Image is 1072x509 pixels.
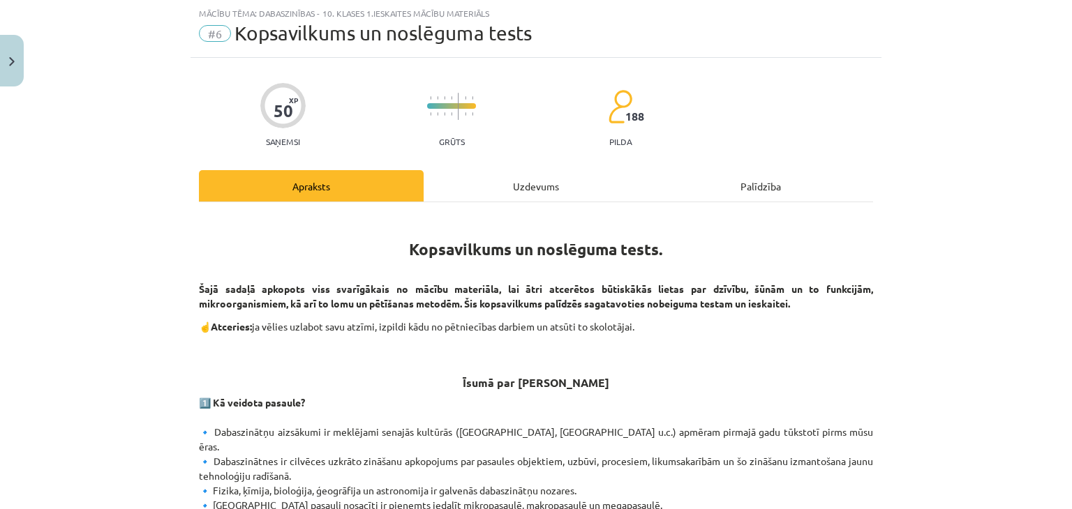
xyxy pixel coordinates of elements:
[444,96,445,100] img: icon-short-line-57e1e144782c952c97e751825c79c345078a6d821885a25fce030b3d8c18986b.svg
[625,110,644,123] span: 188
[199,396,305,409] strong: 1️⃣ Kā veidota pasaule?
[199,170,424,202] div: Apraksts
[463,375,609,390] strong: Īsumā par [PERSON_NAME]
[451,112,452,116] img: icon-short-line-57e1e144782c952c97e751825c79c345078a6d821885a25fce030b3d8c18986b.svg
[430,112,431,116] img: icon-short-line-57e1e144782c952c97e751825c79c345078a6d821885a25fce030b3d8c18986b.svg
[451,96,452,100] img: icon-short-line-57e1e144782c952c97e751825c79c345078a6d821885a25fce030b3d8c18986b.svg
[437,96,438,100] img: icon-short-line-57e1e144782c952c97e751825c79c345078a6d821885a25fce030b3d8c18986b.svg
[439,137,465,146] p: Grūts
[648,170,873,202] div: Palīdzība
[430,96,431,100] img: icon-short-line-57e1e144782c952c97e751825c79c345078a6d821885a25fce030b3d8c18986b.svg
[260,137,306,146] p: Saņemsi
[472,96,473,100] img: icon-short-line-57e1e144782c952c97e751825c79c345078a6d821885a25fce030b3d8c18986b.svg
[608,89,632,124] img: students-c634bb4e5e11cddfef0936a35e636f08e4e9abd3cc4e673bd6f9a4125e45ecb1.svg
[472,112,473,116] img: icon-short-line-57e1e144782c952c97e751825c79c345078a6d821885a25fce030b3d8c18986b.svg
[199,8,873,18] div: Mācību tēma: Dabaszinības - 10. klases 1.ieskaites mācību materiāls
[465,96,466,100] img: icon-short-line-57e1e144782c952c97e751825c79c345078a6d821885a25fce030b3d8c18986b.svg
[199,320,252,333] strong: ☝️Atceries:
[444,112,445,116] img: icon-short-line-57e1e144782c952c97e751825c79c345078a6d821885a25fce030b3d8c18986b.svg
[458,93,459,120] img: icon-long-line-d9ea69661e0d244f92f715978eff75569469978d946b2353a9bb055b3ed8787d.svg
[199,319,873,334] p: ja vēlies uzlabot savu atzīmi, izpildi kādu no pētniecības darbiem un atsūti to skolotājai.
[9,57,15,66] img: icon-close-lesson-0947bae3869378f0d4975bcd49f059093ad1ed9edebbc8119c70593378902aed.svg
[234,22,532,45] span: Kopsavilkums un noslēguma tests
[465,112,466,116] img: icon-short-line-57e1e144782c952c97e751825c79c345078a6d821885a25fce030b3d8c18986b.svg
[424,170,648,202] div: Uzdevums
[289,96,298,104] span: XP
[609,137,632,146] p: pilda
[274,101,293,121] div: 50
[409,239,663,259] strong: Kopsavilkums un noslēguma tests.
[199,25,231,42] span: #6
[199,282,873,310] strong: Šajā sadaļā apkopots viss svarīgākais no mācību materiāla, lai ātri atcerētos būtiskākās lietas p...
[437,112,438,116] img: icon-short-line-57e1e144782c952c97e751825c79c345078a6d821885a25fce030b3d8c18986b.svg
